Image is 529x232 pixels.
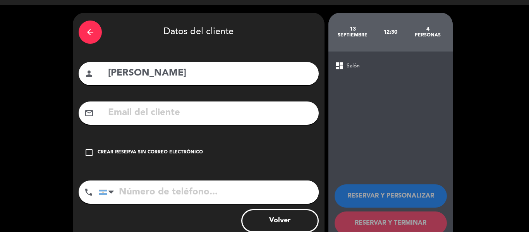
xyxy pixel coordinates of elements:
input: Email del cliente [107,105,313,121]
div: 4 [409,26,447,32]
button: RESERVAR Y PERSONALIZAR [335,184,447,208]
div: Crear reserva sin correo electrónico [98,149,203,156]
i: phone [84,187,93,197]
div: Datos del cliente [79,19,319,46]
div: 13 [334,26,372,32]
div: 12:30 [371,19,409,46]
input: Número de teléfono... [99,180,319,204]
i: mail_outline [84,108,94,118]
div: Argentina: +54 [99,181,117,203]
span: dashboard [335,61,344,70]
span: Salón [347,62,360,70]
div: septiembre [334,32,372,38]
i: person [84,69,94,78]
i: arrow_back [86,27,95,37]
i: check_box_outline_blank [84,148,94,157]
input: Nombre del cliente [107,65,313,81]
div: personas [409,32,447,38]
